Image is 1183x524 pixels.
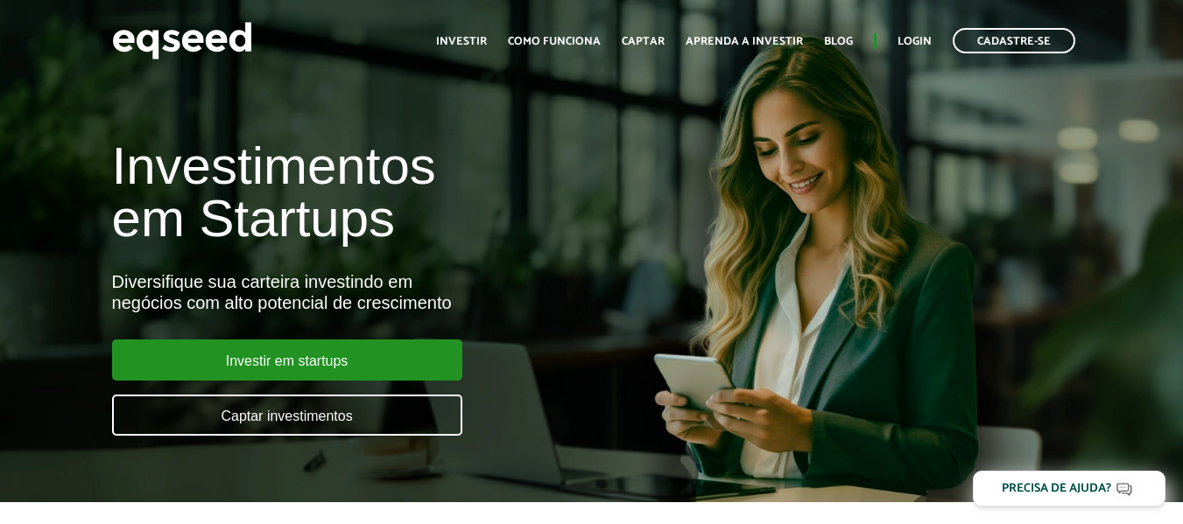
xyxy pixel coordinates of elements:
a: Captar investimentos [112,395,462,436]
a: Aprenda a investir [686,36,803,47]
a: Investir em startups [112,339,462,381]
img: EqSeed [112,17,252,64]
div: Diversifique sua carteira investindo em negócios com alto potencial de crescimento [112,271,678,313]
a: Cadastre-se [953,28,1075,53]
a: Investir [436,36,487,47]
a: Blog [824,36,853,47]
h1: Investimentos em Startups [112,140,678,245]
a: Como funciona [508,36,601,47]
a: Captar [622,36,665,47]
a: Login [898,36,932,47]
